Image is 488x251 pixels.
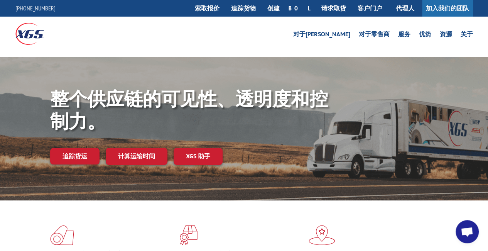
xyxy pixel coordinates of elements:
[231,4,256,12] font: 追踪货物
[195,4,220,12] font: 索取报价
[398,31,410,40] a: 服务
[358,4,382,12] font: 客户门户
[293,31,350,40] a: 对于[PERSON_NAME]
[179,225,198,245] img: xgs 图标聚焦于地板红色
[50,86,328,133] font: 整个供应链的可见性、透明度和控制力。
[440,31,452,40] a: 资源
[174,148,223,165] a: XGS 助手
[50,225,74,245] img: xgs-icon-total-供应链智能-红色
[309,225,335,245] img: xgs-icon-旗舰分销模式-红色
[293,30,350,38] font: 对于[PERSON_NAME]
[440,30,452,38] font: 资源
[359,31,390,40] a: 对于零售商
[419,31,431,40] a: 优势
[461,31,473,40] a: 关于
[106,148,167,165] a: 计算运输时间
[426,4,469,12] font: 加入我们的团队
[321,4,346,12] font: 请求取货
[15,4,56,12] a: [PHONE_NUMBER]
[456,220,479,243] div: Open chat
[359,30,390,38] font: 对于零售商
[419,30,431,38] font: 优势
[398,30,410,38] font: 服务
[62,152,87,160] font: 追踪货运
[461,30,473,38] font: 关于
[396,4,414,12] font: 代理人
[186,152,210,160] font: XGS 助手
[50,148,100,164] a: 追踪货运
[118,152,155,160] font: 计算运输时间
[267,4,310,12] font: 创建 BOL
